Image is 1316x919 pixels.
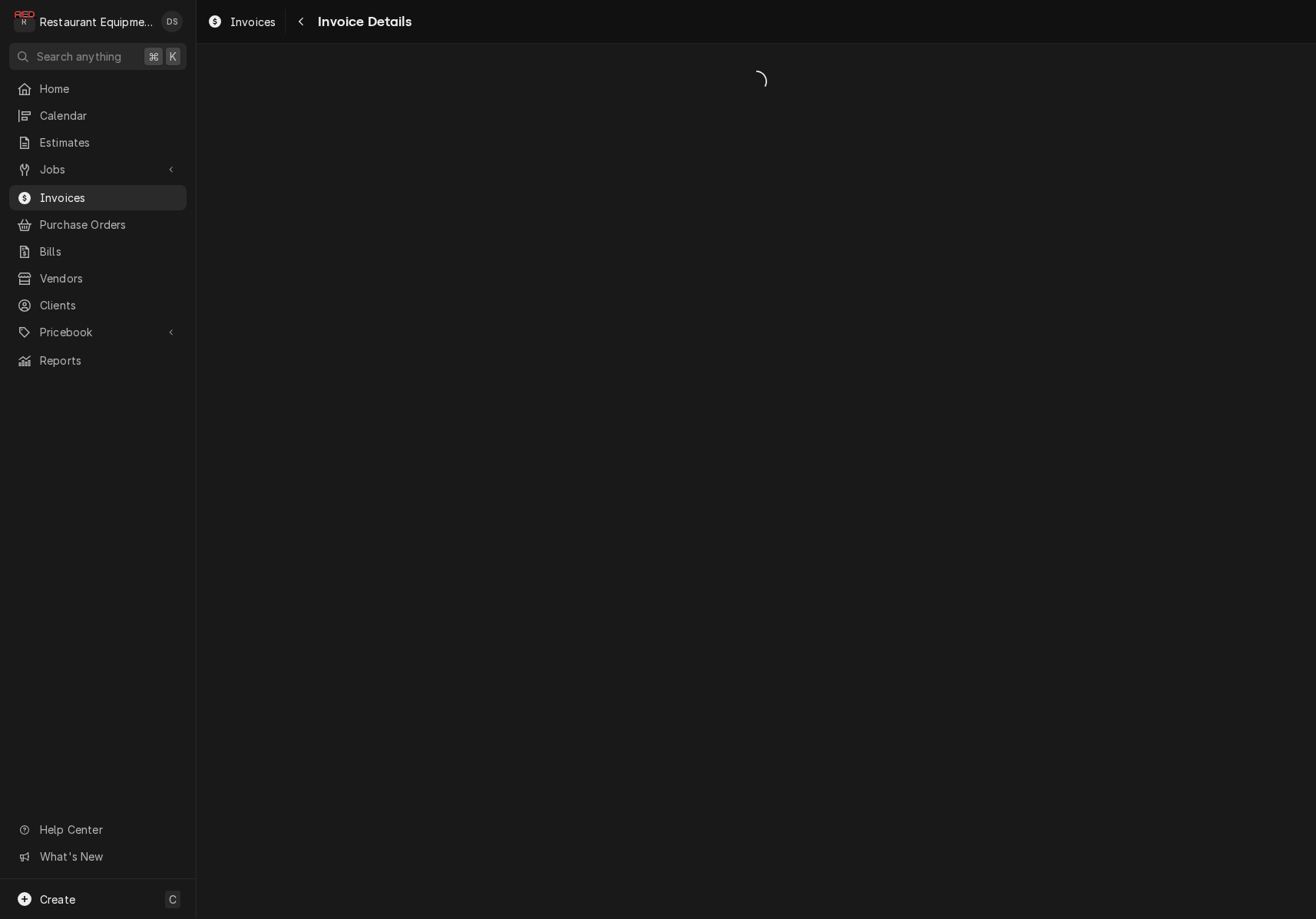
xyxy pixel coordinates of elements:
button: Search anything⌘K [9,43,187,70]
span: Invoices [40,190,179,206]
span: C [169,891,177,907]
div: Restaurant Equipment Diagnostics's Avatar [14,11,35,32]
a: Clients [9,293,187,318]
span: Home [40,81,179,97]
span: Clients [40,297,179,313]
a: Bills [9,239,187,264]
div: DS [161,11,183,32]
span: Estimates [40,134,179,150]
div: Restaurant Equipment Diagnostics [40,14,153,30]
span: Search anything [37,48,121,64]
a: Reports [9,348,187,373]
span: Reports [40,352,179,369]
span: Help Center [40,821,177,838]
div: Derek Stewart's Avatar [161,11,183,32]
span: Pricebook [40,324,156,340]
span: Vendors [40,270,179,286]
a: Go to Help Center [9,817,187,842]
span: Purchase Orders [40,217,179,233]
a: Go to What's New [9,844,187,869]
span: Calendar [40,107,179,124]
a: Home [9,76,187,101]
span: Loading... [197,65,1316,98]
span: Invoice Details [313,12,411,32]
span: K [170,48,177,64]
span: Bills [40,243,179,260]
a: Go to Jobs [9,157,187,182]
a: Purchase Orders [9,212,187,237]
a: Estimates [9,130,187,155]
span: Invoices [230,14,276,30]
span: Jobs [40,161,156,177]
a: Invoices [9,185,187,210]
div: R [14,11,35,32]
a: Invoices [201,9,282,35]
a: Vendors [9,266,187,291]
a: Go to Pricebook [9,319,187,345]
a: Calendar [9,103,187,128]
span: ⌘ [148,48,159,64]
span: What's New [40,848,177,864]
span: Create [40,893,75,906]
button: Navigate back [289,9,313,34]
